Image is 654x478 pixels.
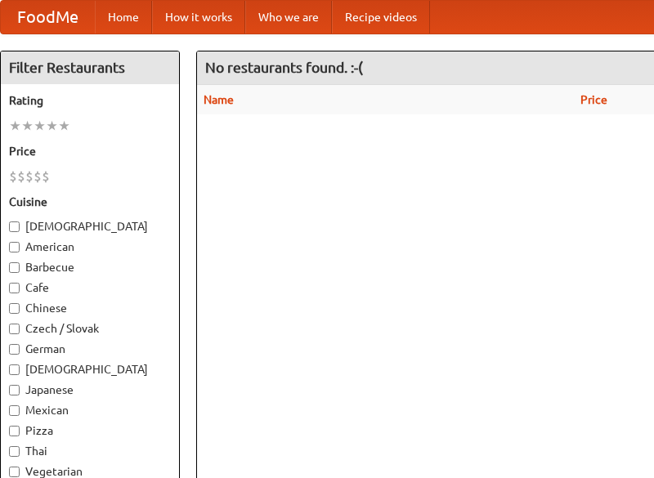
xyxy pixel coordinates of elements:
label: Barbecue [9,259,171,275]
li: $ [9,168,17,185]
input: Barbecue [9,262,20,273]
li: $ [17,168,25,185]
input: [DEMOGRAPHIC_DATA] [9,364,20,375]
a: Home [95,1,152,34]
label: Chinese [9,300,171,316]
li: ★ [46,117,58,135]
li: ★ [34,117,46,135]
input: American [9,242,20,252]
label: Thai [9,443,171,459]
label: [DEMOGRAPHIC_DATA] [9,361,171,377]
input: Mexican [9,405,20,416]
input: Czech / Slovak [9,324,20,334]
input: Cafe [9,283,20,293]
h5: Cuisine [9,194,171,210]
a: Price [580,93,607,106]
li: ★ [58,117,70,135]
label: Pizza [9,422,171,439]
input: [DEMOGRAPHIC_DATA] [9,221,20,232]
input: Thai [9,446,20,457]
li: $ [34,168,42,185]
li: $ [25,168,34,185]
input: German [9,344,20,355]
h5: Rating [9,92,171,109]
label: Japanese [9,382,171,398]
a: FoodMe [1,1,95,34]
a: How it works [152,1,245,34]
label: Czech / Slovak [9,320,171,337]
li: ★ [21,117,34,135]
input: Japanese [9,385,20,395]
label: Mexican [9,402,171,418]
h5: Price [9,143,171,159]
li: ★ [9,117,21,135]
a: Recipe videos [332,1,430,34]
label: American [9,239,171,255]
input: Chinese [9,303,20,314]
h4: Filter Restaurants [1,51,179,84]
a: Name [204,93,234,106]
label: [DEMOGRAPHIC_DATA] [9,218,171,235]
input: Vegetarian [9,467,20,477]
li: $ [42,168,50,185]
label: German [9,341,171,357]
label: Cafe [9,279,171,296]
input: Pizza [9,426,20,436]
a: Who we are [245,1,332,34]
ng-pluralize: No restaurants found. :-( [205,60,363,75]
